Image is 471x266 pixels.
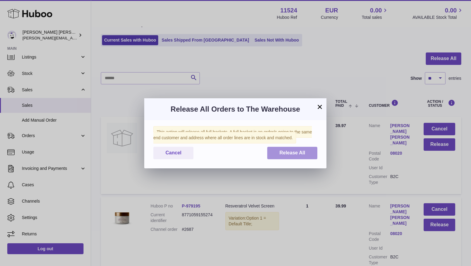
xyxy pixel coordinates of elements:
h3: Release All Orders to The Warehouse [153,104,317,114]
button: Release All [267,147,317,159]
span: This action will release all full baskets. A full basket is an order/s going to the same end cust... [153,126,312,143]
button: Cancel [153,147,193,159]
button: × [316,103,323,110]
span: Cancel [166,150,181,155]
span: Release All [279,150,305,155]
